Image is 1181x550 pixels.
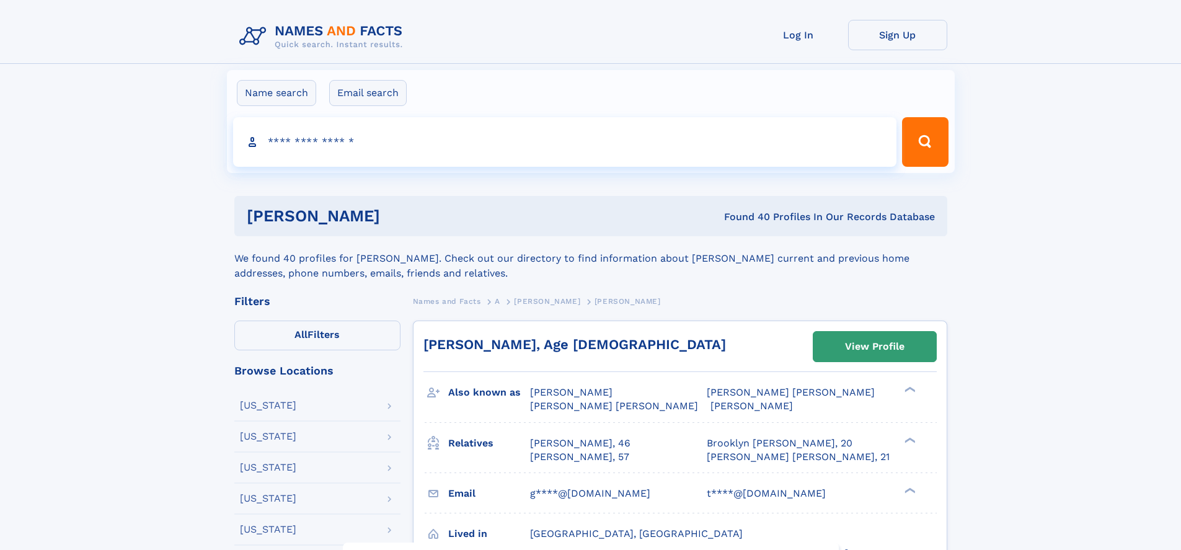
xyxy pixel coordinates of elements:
a: View Profile [813,332,936,361]
a: [PERSON_NAME], Age [DEMOGRAPHIC_DATA] [423,337,726,352]
span: A [495,297,500,306]
div: ❯ [901,486,916,494]
div: ❯ [901,436,916,444]
div: [US_STATE] [240,401,296,410]
span: [PERSON_NAME] [PERSON_NAME] [530,400,698,412]
div: [US_STATE] [240,525,296,534]
a: Brooklyn [PERSON_NAME], 20 [707,437,852,450]
div: [US_STATE] [240,463,296,472]
a: [PERSON_NAME] [PERSON_NAME], 21 [707,450,890,464]
a: [PERSON_NAME], 46 [530,437,630,450]
div: Found 40 Profiles In Our Records Database [552,210,935,224]
a: [PERSON_NAME] [514,293,580,309]
a: Log In [749,20,848,50]
button: Search Button [902,117,948,167]
h1: [PERSON_NAME] [247,208,552,224]
h3: Relatives [448,433,530,454]
div: We found 40 profiles for [PERSON_NAME]. Check out our directory to find information about [PERSON... [234,236,947,281]
div: View Profile [845,332,905,361]
span: [PERSON_NAME] [PERSON_NAME] [707,386,875,398]
h3: Email [448,483,530,504]
span: [PERSON_NAME] [595,297,661,306]
a: Names and Facts [413,293,481,309]
div: ❯ [901,386,916,394]
h3: Lived in [448,523,530,544]
div: [US_STATE] [240,432,296,441]
span: [GEOGRAPHIC_DATA], [GEOGRAPHIC_DATA] [530,528,743,539]
span: [PERSON_NAME] [514,297,580,306]
a: [PERSON_NAME], 57 [530,450,629,464]
span: [PERSON_NAME] [710,400,793,412]
img: Logo Names and Facts [234,20,413,53]
div: [US_STATE] [240,494,296,503]
span: [PERSON_NAME] [530,386,613,398]
span: All [294,329,307,340]
a: Sign Up [848,20,947,50]
input: search input [233,117,897,167]
div: Browse Locations [234,365,400,376]
a: A [495,293,500,309]
div: Filters [234,296,400,307]
label: Name search [237,80,316,106]
label: Email search [329,80,407,106]
label: Filters [234,321,400,350]
h3: Also known as [448,382,530,403]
